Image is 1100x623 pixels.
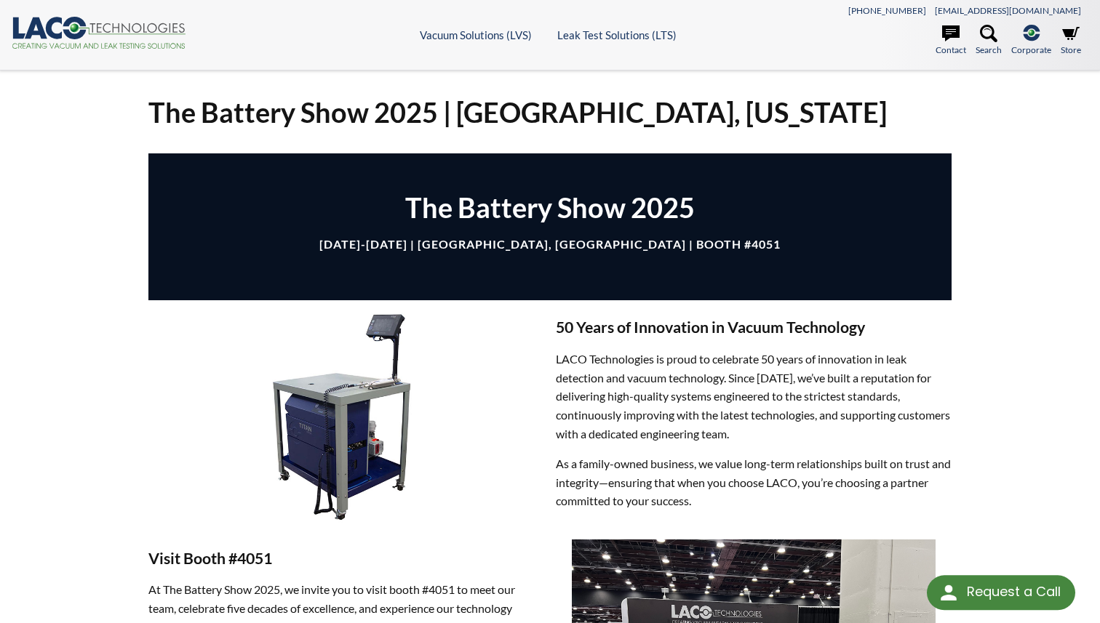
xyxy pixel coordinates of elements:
a: Store [1061,25,1081,57]
img: round button [937,581,960,604]
a: Leak Test Solutions (LTS) [557,28,677,41]
h1: The Battery Show 2025 | [GEOGRAPHIC_DATA], [US_STATE] [148,95,952,130]
h4: [DATE]-[DATE] | [GEOGRAPHIC_DATA], [GEOGRAPHIC_DATA] | Booth #4051 [170,237,930,252]
h3: Visit Booth #4051 [148,549,545,569]
p: As a family-owned business, we value long-term relationships built on trust and integrity—ensurin... [556,454,952,510]
a: [EMAIL_ADDRESS][DOMAIN_NAME] [935,5,1081,16]
a: Contact [936,25,966,57]
a: Search [976,25,1002,57]
h1: The Battery Show 2025 [170,190,930,225]
h3: 50 Years of Innovation in Vacuum Technology [556,318,952,338]
span: Corporate [1011,43,1051,57]
div: Request a Call [927,575,1075,610]
p: LACO Technologies is proud to celebrate 50 years of innovation in leak detection and vacuum techn... [556,350,952,443]
div: Request a Call [967,575,1061,608]
img: PRODUCT_template1-Product_1000x562.jpg [148,300,545,523]
a: [PHONE_NUMBER] [848,5,926,16]
a: Vacuum Solutions (LVS) [420,28,532,41]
